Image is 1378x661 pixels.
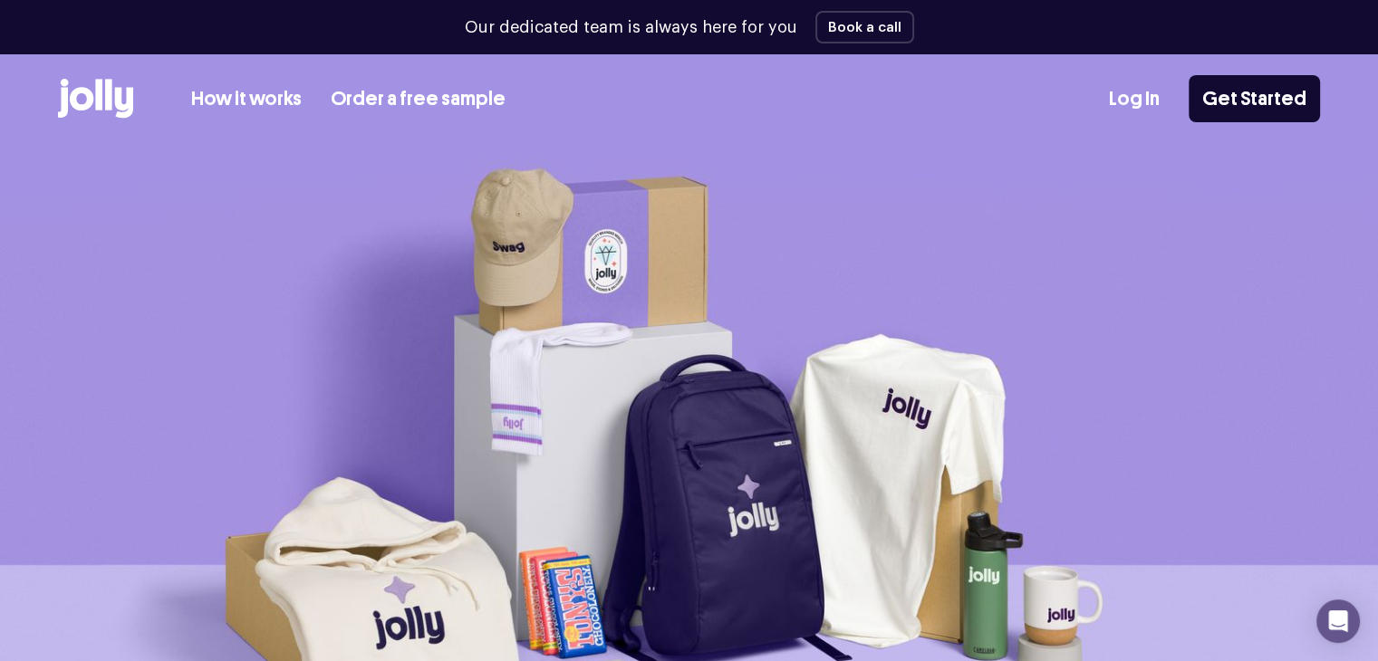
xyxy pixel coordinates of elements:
[1316,599,1360,643] div: Open Intercom Messenger
[1109,84,1160,114] a: Log In
[331,84,506,114] a: Order a free sample
[465,15,797,40] p: Our dedicated team is always here for you
[191,84,302,114] a: How it works
[1189,75,1320,122] a: Get Started
[815,11,914,43] button: Book a call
